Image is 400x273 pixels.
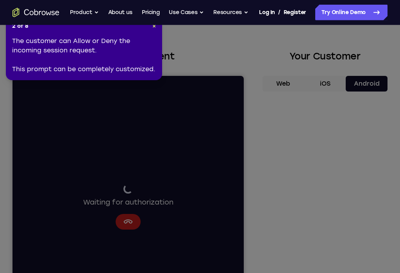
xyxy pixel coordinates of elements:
div: The customer can Allow or Deny the incoming session request. This prompt can be completely custom... [12,36,156,74]
a: Try Online Demo [315,5,387,20]
button: Resources [213,5,248,20]
button: Product [70,5,99,20]
button: Cancel [103,138,128,154]
span: × [152,23,156,29]
a: Log In [259,5,275,20]
a: Register [284,5,306,20]
button: Use Cases [169,5,204,20]
span: / [278,8,280,17]
span: 2 of 8 [12,22,29,30]
a: Pricing [142,5,160,20]
div: Waiting for authorization [71,108,161,132]
a: Go to the home page [12,8,59,17]
button: Close Tour [152,22,156,30]
a: About us [108,5,132,20]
